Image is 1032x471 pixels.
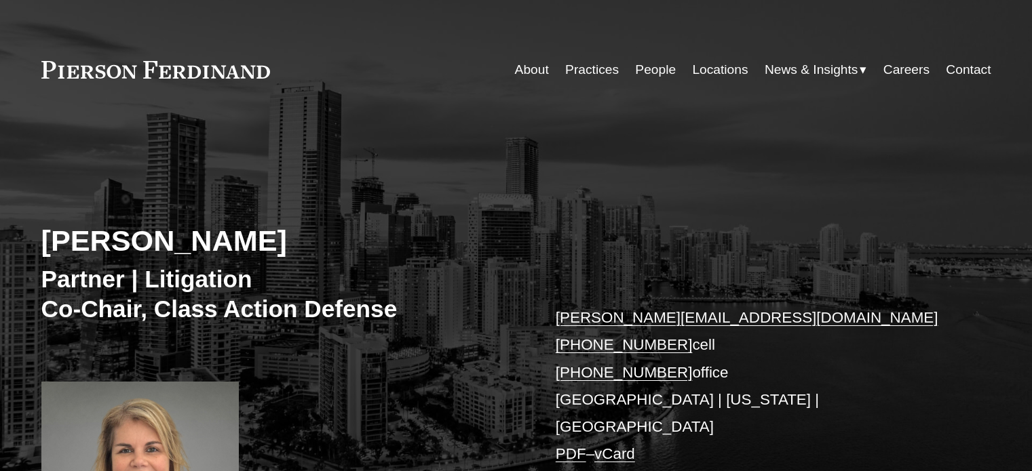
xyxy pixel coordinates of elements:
a: PDF [556,445,586,462]
a: Careers [883,57,930,83]
a: [PHONE_NUMBER] [556,336,693,353]
a: About [515,57,549,83]
a: Practices [565,57,619,83]
p: cell office [GEOGRAPHIC_DATA] | [US_STATE] | [GEOGRAPHIC_DATA] – [556,304,951,468]
a: Contact [946,57,991,83]
h2: [PERSON_NAME] [41,223,516,258]
a: [PERSON_NAME][EMAIL_ADDRESS][DOMAIN_NAME] [556,309,938,326]
a: vCard [594,445,635,462]
a: People [635,57,676,83]
a: folder dropdown [765,57,867,83]
a: [PHONE_NUMBER] [556,364,693,381]
h3: Partner | Litigation Co-Chair, Class Action Defense [41,264,516,323]
a: Locations [692,57,748,83]
span: News & Insights [765,58,858,82]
